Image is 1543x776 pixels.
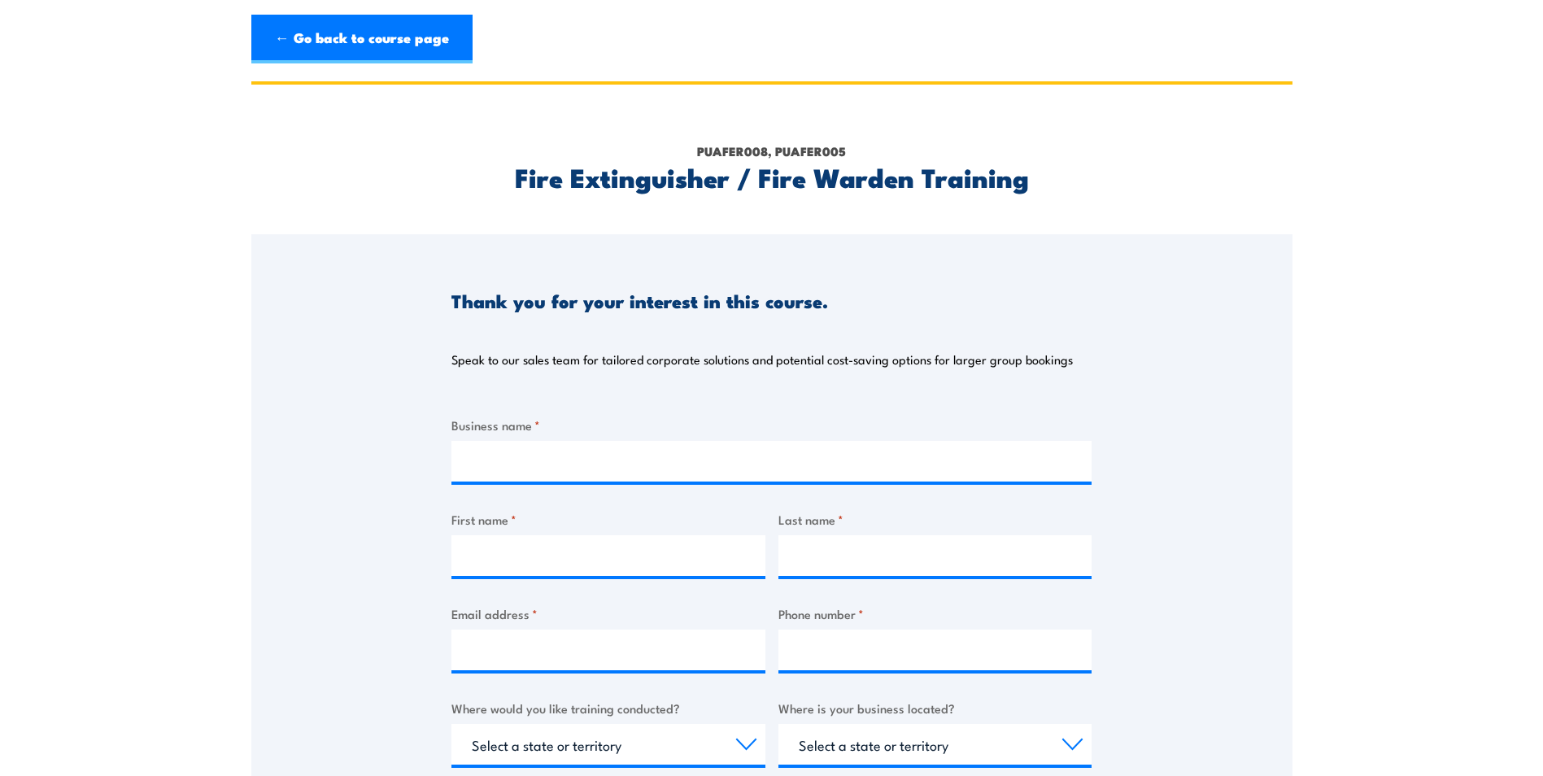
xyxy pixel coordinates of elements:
label: Where is your business located? [778,699,1092,717]
label: Last name [778,510,1092,529]
label: Phone number [778,604,1092,623]
p: Speak to our sales team for tailored corporate solutions and potential cost-saving options for la... [451,351,1073,368]
label: Business name [451,416,1092,434]
a: ← Go back to course page [251,15,473,63]
h2: Fire Extinguisher / Fire Warden Training [451,165,1092,188]
h3: Thank you for your interest in this course. [451,291,828,310]
label: First name [451,510,765,529]
label: Email address [451,604,765,623]
label: Where would you like training conducted? [451,699,765,717]
p: PUAFER008, PUAFER005 [451,142,1092,160]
